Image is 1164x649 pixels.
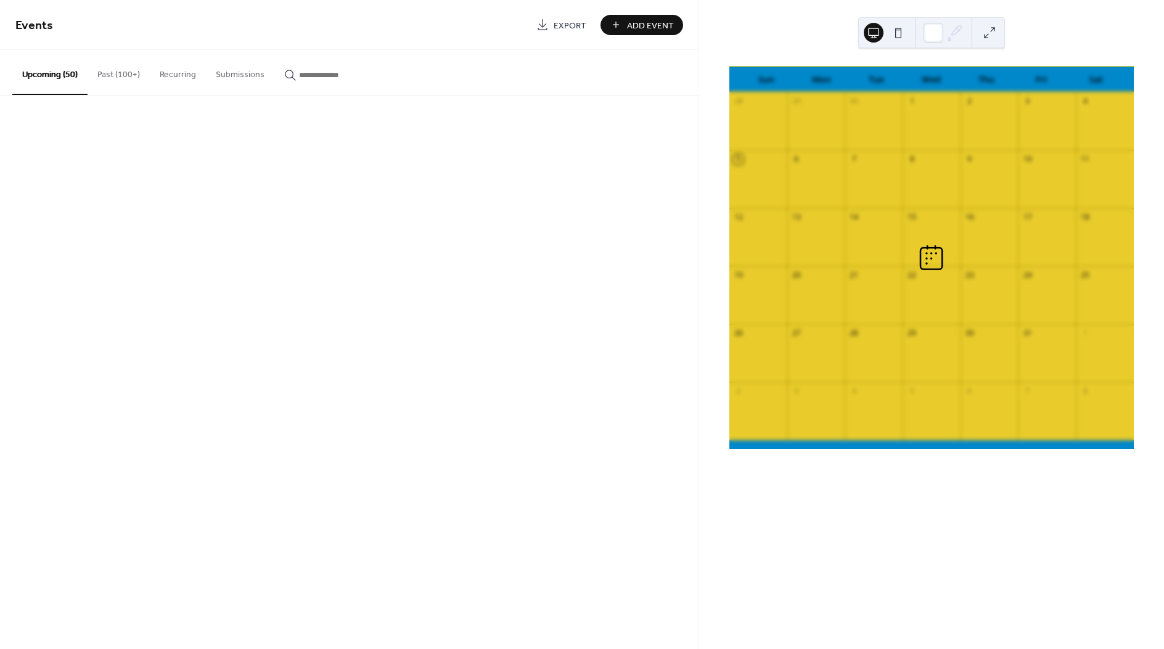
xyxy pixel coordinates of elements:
[1080,96,1091,107] div: 4
[849,270,859,281] div: 21
[791,96,801,107] div: 29
[907,212,917,223] div: 15
[959,67,1014,92] div: Thu
[794,67,849,92] div: Mon
[1022,270,1033,281] div: 24
[554,19,586,32] span: Export
[1022,328,1033,339] div: 31
[88,50,150,94] button: Past (100+)
[907,328,917,339] div: 29
[904,67,959,92] div: Wed
[15,14,53,38] span: Events
[964,154,975,165] div: 9
[791,212,801,223] div: 13
[791,154,801,165] div: 6
[849,212,859,223] div: 14
[1022,386,1033,397] div: 7
[1080,386,1091,397] div: 8
[907,270,917,281] div: 22
[733,386,744,397] div: 2
[1080,328,1091,339] div: 1
[733,154,744,165] div: 5
[1022,154,1033,165] div: 10
[849,386,859,397] div: 4
[527,15,596,35] a: Export
[791,386,801,397] div: 3
[12,50,88,95] button: Upcoming (50)
[907,96,917,107] div: 1
[206,50,274,94] button: Submissions
[1069,67,1124,92] div: Sat
[964,212,975,223] div: 16
[1080,212,1091,223] div: 18
[733,328,744,339] div: 26
[849,96,859,107] div: 30
[907,386,917,397] div: 5
[627,19,674,32] span: Add Event
[600,15,683,35] button: Add Event
[733,212,744,223] div: 12
[849,328,859,339] div: 28
[849,67,904,92] div: Tue
[964,96,975,107] div: 2
[964,270,975,281] div: 23
[791,328,801,339] div: 27
[739,67,794,92] div: Sun
[964,328,975,339] div: 30
[733,96,744,107] div: 28
[1022,212,1033,223] div: 17
[964,386,975,397] div: 6
[1080,154,1091,165] div: 11
[150,50,206,94] button: Recurring
[1014,67,1069,92] div: Fri
[1022,96,1033,107] div: 3
[907,154,917,165] div: 8
[849,154,859,165] div: 7
[791,270,801,281] div: 20
[733,270,744,281] div: 19
[1080,270,1091,281] div: 25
